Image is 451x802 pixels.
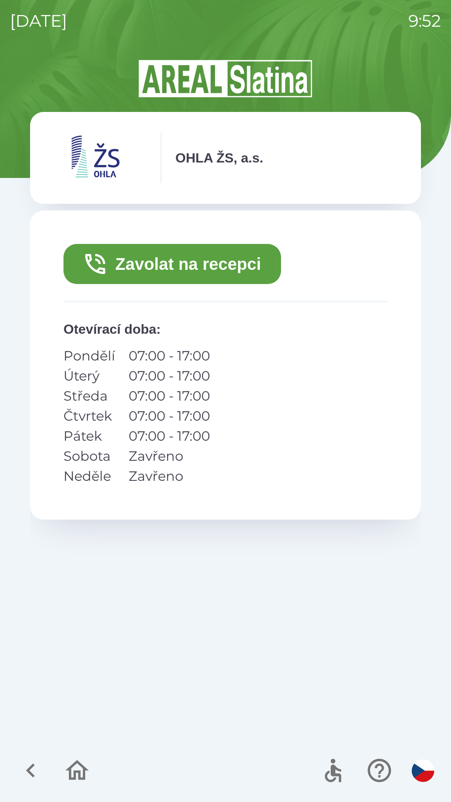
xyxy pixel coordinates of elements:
[63,466,115,486] p: Neděle
[175,148,263,168] p: OHLA ŽS, a.s.
[63,426,115,446] p: Pátek
[63,406,115,426] p: Čtvrtek
[47,133,147,183] img: 95230cbc-907d-4dce-b6ee-20bf32430970.png
[412,759,434,782] img: cs flag
[30,58,421,99] img: Logo
[129,446,210,466] p: Zavřeno
[63,319,388,339] p: Otevírací doba :
[63,366,115,386] p: Úterý
[408,8,441,33] p: 9:52
[129,426,210,446] p: 07:00 - 17:00
[63,346,115,366] p: Pondělí
[129,406,210,426] p: 07:00 - 17:00
[129,466,210,486] p: Zavřeno
[63,244,281,284] button: Zavolat na recepci
[129,366,210,386] p: 07:00 - 17:00
[63,446,115,466] p: Sobota
[129,346,210,366] p: 07:00 - 17:00
[129,386,210,406] p: 07:00 - 17:00
[10,8,67,33] p: [DATE]
[63,386,115,406] p: Středa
